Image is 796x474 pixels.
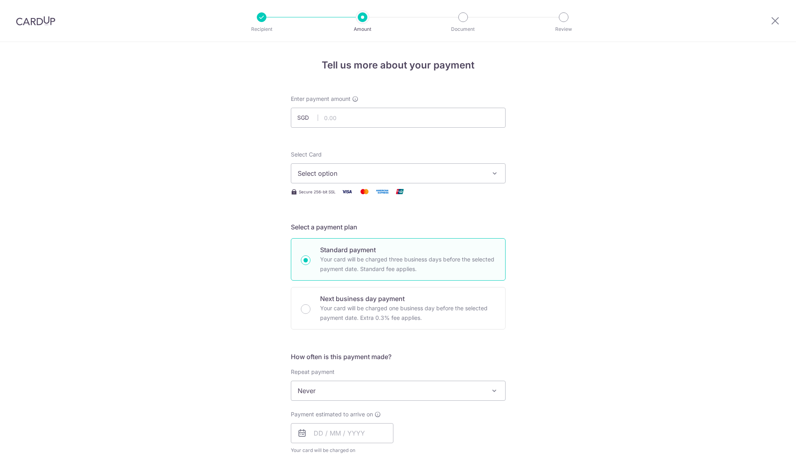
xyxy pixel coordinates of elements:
img: Mastercard [357,187,373,197]
p: Review [534,25,593,33]
h4: Tell us more about your payment [291,58,506,72]
img: American Express [374,187,390,197]
button: Select option [291,163,506,183]
span: translation missing: en.payables.payment_networks.credit_card.summary.labels.select_card [291,151,322,158]
img: Visa [339,187,355,197]
span: Payment estimated to arrive on [291,410,373,418]
span: Never [291,381,505,400]
input: 0.00 [291,108,506,128]
span: Your card will be charged on [291,446,393,454]
h5: Select a payment plan [291,222,506,232]
p: Your card will be charged three business days before the selected payment date. Standard fee appl... [320,255,496,274]
label: Repeat payment [291,368,335,376]
p: Recipient [232,25,291,33]
p: Document [433,25,493,33]
h5: How often is this payment made? [291,352,506,362]
p: Standard payment [320,245,496,255]
p: Your card will be charged one business day before the selected payment date. Extra 0.3% fee applies. [320,303,496,323]
img: CardUp [16,16,55,26]
img: Union Pay [392,187,408,197]
span: Never [291,381,506,401]
p: Amount [333,25,392,33]
span: Enter payment amount [291,95,351,103]
span: SGD [297,114,318,122]
p: Next business day payment [320,294,496,303]
span: Secure 256-bit SSL [299,189,336,195]
span: Select option [298,169,484,178]
input: DD / MM / YYYY [291,423,393,443]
